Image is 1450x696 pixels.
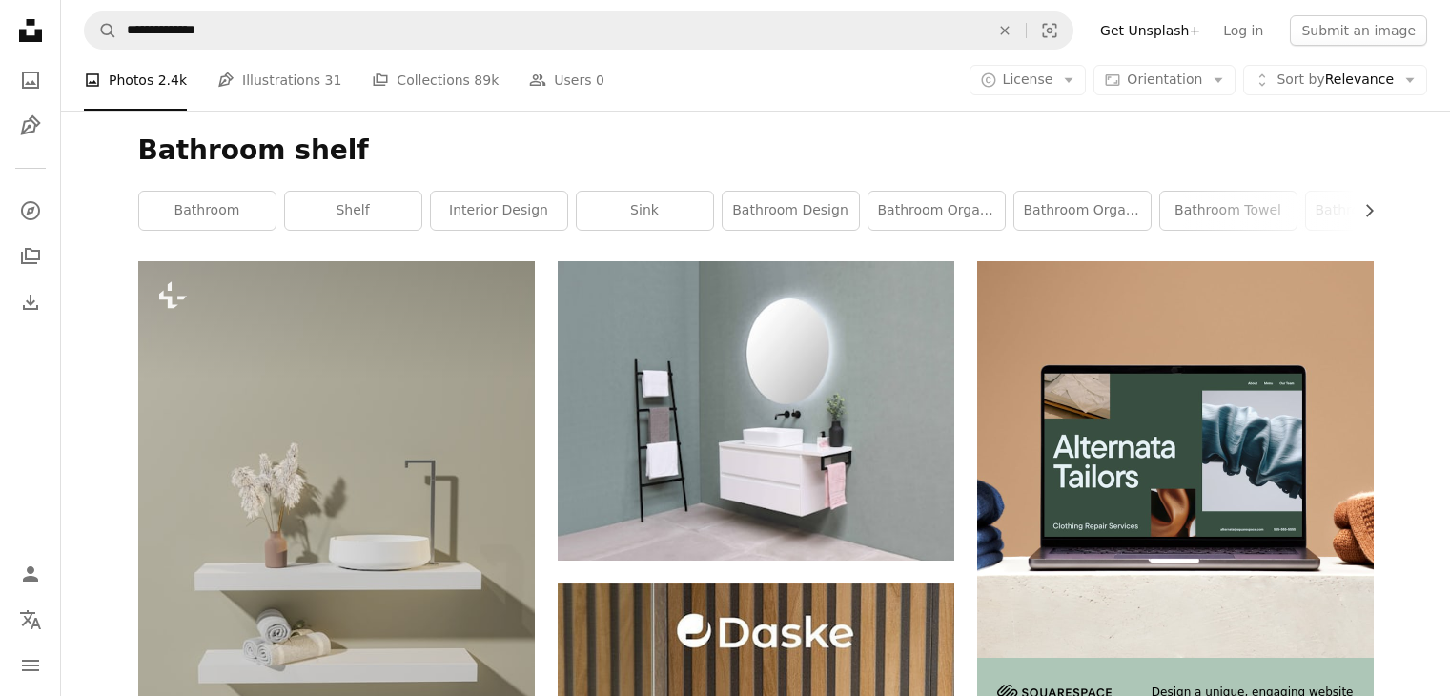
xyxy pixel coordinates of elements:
[1027,12,1072,49] button: Visual search
[431,192,567,230] a: interior design
[1290,15,1427,46] button: Submit an image
[474,70,499,91] span: 89k
[11,192,50,230] a: Explore
[558,401,954,419] a: white wooden vanity sink with mirror
[1306,192,1442,230] a: bathroom storage
[970,65,1087,95] button: License
[84,11,1073,50] form: Find visuals sitewide
[529,50,604,111] a: Users 0
[558,261,954,561] img: white wooden vanity sink with mirror
[1212,15,1275,46] a: Log in
[1127,72,1202,87] span: Orientation
[1352,192,1374,230] button: scroll list to the right
[285,192,421,230] a: shelf
[325,70,342,91] span: 31
[11,237,50,276] a: Collections
[1089,15,1212,46] a: Get Unsplash+
[1093,65,1236,95] button: Orientation
[138,549,535,566] a: two white shelves with a sink and a towel rack
[139,192,276,230] a: bathroom
[11,555,50,593] a: Log in / Sign up
[85,12,117,49] button: Search Unsplash
[11,283,50,321] a: Download History
[868,192,1005,230] a: bathroom organisation
[11,61,50,99] a: Photos
[1160,192,1297,230] a: bathroom towel
[217,50,341,111] a: Illustrations 31
[11,646,50,685] button: Menu
[596,70,604,91] span: 0
[723,192,859,230] a: bathroom design
[1014,192,1151,230] a: bathroom organization
[1003,72,1053,87] span: License
[1276,71,1394,90] span: Relevance
[577,192,713,230] a: sink
[1276,72,1324,87] span: Sort by
[138,133,1374,168] h1: Bathroom shelf
[977,261,1374,658] img: file-1707885205802-88dd96a21c72image
[1243,65,1427,95] button: Sort byRelevance
[11,107,50,145] a: Illustrations
[984,12,1026,49] button: Clear
[11,601,50,639] button: Language
[372,50,499,111] a: Collections 89k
